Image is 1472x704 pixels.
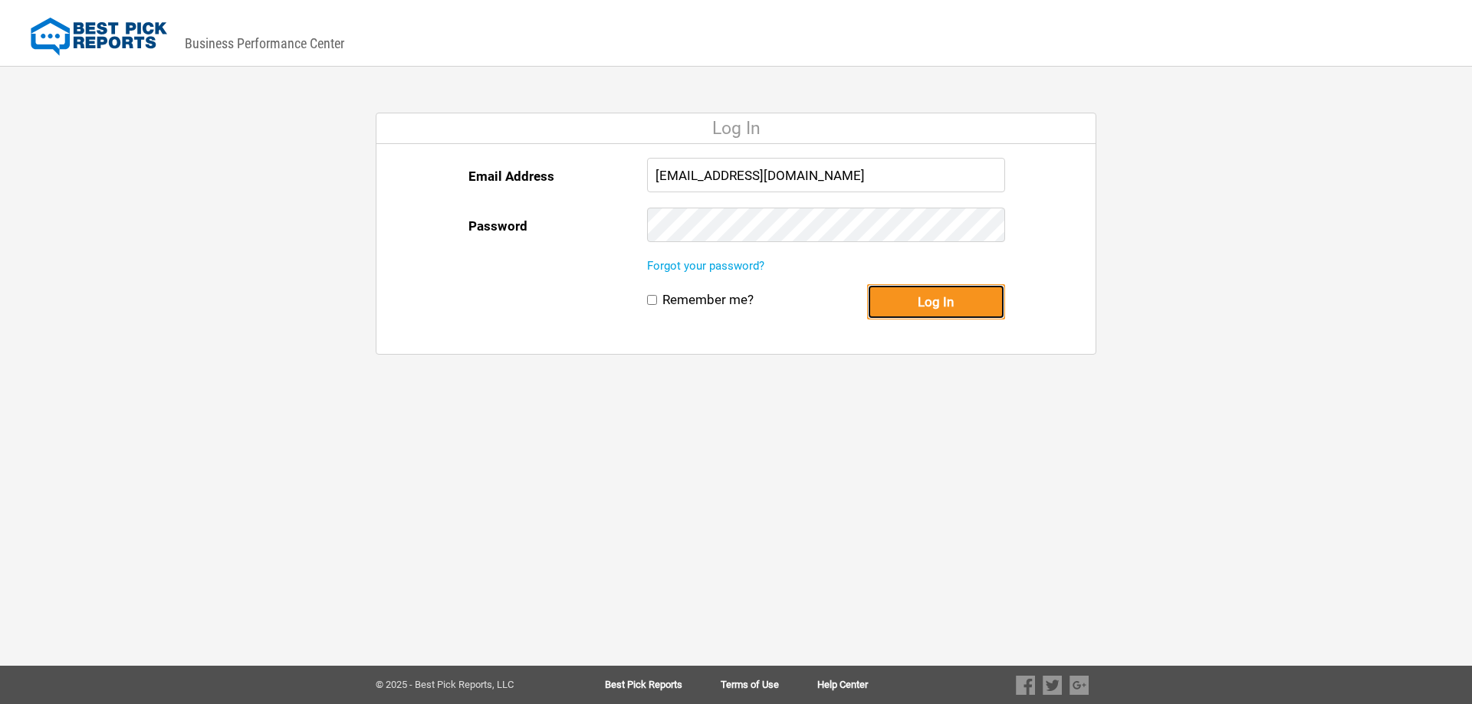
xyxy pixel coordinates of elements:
img: Best Pick Reports Logo [31,18,167,56]
label: Email Address [468,158,554,195]
a: Terms of Use [721,679,817,690]
a: Forgot your password? [647,259,764,273]
label: Password [468,208,527,244]
div: Log In [376,113,1096,144]
a: Help Center [817,679,868,690]
label: Remember me? [662,292,754,308]
a: Best Pick Reports [605,679,721,690]
div: © 2025 - Best Pick Reports, LLC [376,679,556,690]
button: Log In [867,284,1005,319]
